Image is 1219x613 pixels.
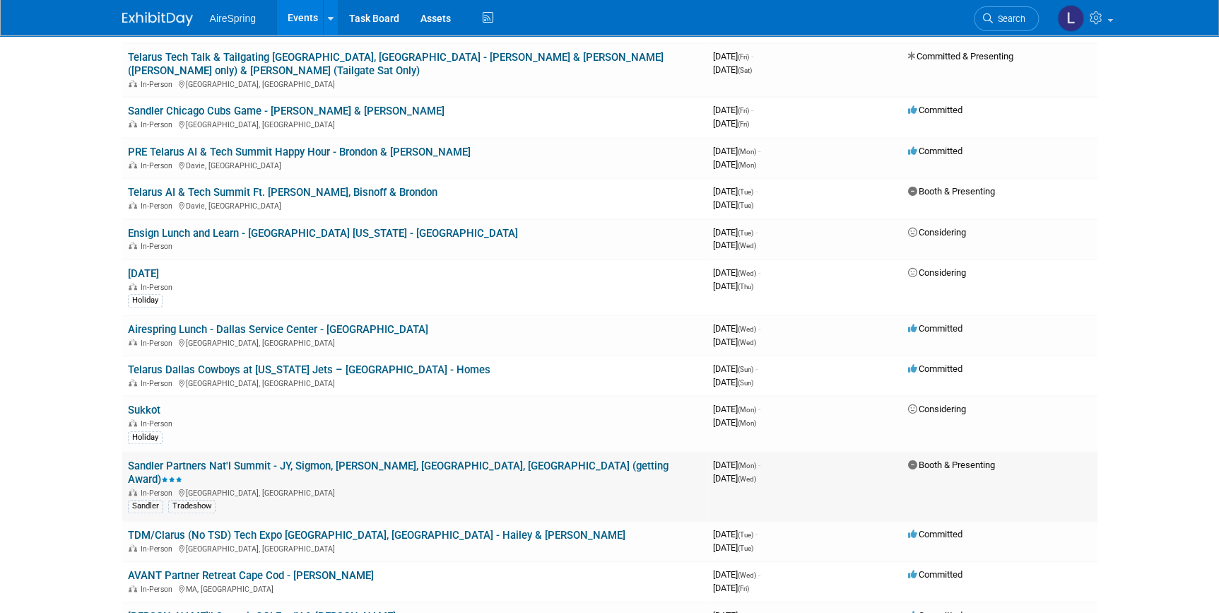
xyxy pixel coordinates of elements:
span: In-Person [141,544,177,554]
img: In-Person Event [129,379,137,386]
span: Committed [908,105,962,115]
span: (Wed) [738,339,756,346]
span: - [758,404,760,414]
span: [DATE] [713,267,760,278]
span: [DATE] [713,146,760,156]
img: In-Person Event [129,419,137,426]
span: - [755,529,758,539]
span: Search [993,13,1025,24]
span: (Sun) [738,366,753,373]
span: [DATE] [713,118,749,129]
span: Considering [908,267,966,278]
span: - [758,267,760,278]
span: [DATE] [713,227,758,238]
span: Committed [908,146,962,156]
span: - [751,105,753,115]
img: Lisa Chow [1057,5,1084,32]
div: [GEOGRAPHIC_DATA], [GEOGRAPHIC_DATA] [128,337,702,348]
div: [GEOGRAPHIC_DATA], [GEOGRAPHIC_DATA] [128,542,702,554]
span: In-Person [141,585,177,594]
span: - [755,227,758,238]
span: In-Person [141,202,177,211]
a: Telarus AI & Tech Summit Ft. [PERSON_NAME], Bisnoff & Brondon [128,186,437,199]
div: Tradeshow [168,500,216,513]
img: In-Person Event [129,161,137,168]
a: TDM/Clarus (No TSD) Tech Expo [GEOGRAPHIC_DATA], [GEOGRAPHIC_DATA] - Hailey & [PERSON_NAME] [128,529,625,542]
span: Considering [908,227,966,238]
span: [DATE] [713,473,756,484]
div: Holiday [128,294,163,307]
div: [GEOGRAPHIC_DATA], [GEOGRAPHIC_DATA] [128,486,702,498]
span: - [755,186,758,197]
span: (Wed) [738,325,756,333]
div: [GEOGRAPHIC_DATA], [GEOGRAPHIC_DATA] [128,377,702,388]
div: [GEOGRAPHIC_DATA], [GEOGRAPHIC_DATA] [128,118,702,129]
span: In-Person [141,489,177,498]
span: - [758,323,760,334]
span: (Wed) [738,571,756,579]
a: PRE Telarus AI & Tech Summit Happy Hour - Brondon & [PERSON_NAME] [128,146,471,158]
div: Davie, [GEOGRAPHIC_DATA] [128,159,702,170]
div: MA, [GEOGRAPHIC_DATA] [128,583,702,594]
img: In-Person Event [129,202,137,209]
img: In-Person Event [129,120,137,127]
img: In-Person Event [129,489,137,496]
img: In-Person Event [129,339,137,346]
span: [DATE] [713,460,760,470]
span: (Wed) [738,242,756,250]
span: Considering [908,404,966,414]
span: [DATE] [713,337,756,347]
a: Telarus Tech Talk & Tailgating [GEOGRAPHIC_DATA], [GEOGRAPHIC_DATA] - [PERSON_NAME] & [PERSON_NAM... [128,51,664,77]
span: Booth & Presenting [908,186,995,197]
span: Committed [908,569,962,580]
span: (Tue) [738,229,753,237]
span: (Tue) [738,202,753,209]
img: In-Person Event [129,80,137,87]
a: Sandler Chicago Cubs Game - [PERSON_NAME] & [PERSON_NAME] [128,105,444,117]
span: In-Person [141,80,177,89]
span: [DATE] [713,105,753,115]
span: [DATE] [713,51,753,62]
a: Sukkot [128,404,160,416]
span: (Sun) [738,379,753,387]
span: - [755,363,758,374]
span: In-Person [141,161,177,170]
span: (Sat) [738,66,752,74]
span: (Mon) [738,419,756,427]
span: (Mon) [738,462,756,469]
span: Booth & Presenting [908,460,995,470]
span: AireSpring [210,13,256,24]
span: [DATE] [713,583,749,593]
span: - [758,460,760,470]
span: [DATE] [713,404,760,414]
span: In-Person [141,120,177,129]
span: [DATE] [713,542,753,553]
span: - [751,51,753,62]
span: In-Person [141,379,177,388]
span: (Tue) [738,188,753,196]
a: Sandler Partners Nat'l Summit - JY, Sigmon, [PERSON_NAME], [GEOGRAPHIC_DATA], [GEOGRAPHIC_DATA] (... [128,460,669,486]
span: [DATE] [713,323,760,334]
img: In-Person Event [129,283,137,290]
span: In-Person [141,283,177,292]
span: [DATE] [713,377,753,387]
span: In-Person [141,419,177,428]
span: [DATE] [713,363,758,374]
span: (Thu) [738,283,753,291]
span: (Wed) [738,475,756,483]
span: [DATE] [713,569,760,580]
span: (Tue) [738,544,753,552]
span: (Tue) [738,531,753,539]
img: In-Person Event [129,544,137,551]
span: [DATE] [713,529,758,539]
span: (Mon) [738,148,756,156]
span: (Fri) [738,107,749,115]
span: [DATE] [713,199,753,210]
img: In-Person Event [129,242,137,249]
img: ExhibitDay [122,12,193,26]
span: Committed & Presenting [908,51,1013,62]
span: (Mon) [738,406,756,414]
span: (Fri) [738,585,749,592]
div: Holiday [128,431,163,444]
span: Committed [908,323,962,334]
